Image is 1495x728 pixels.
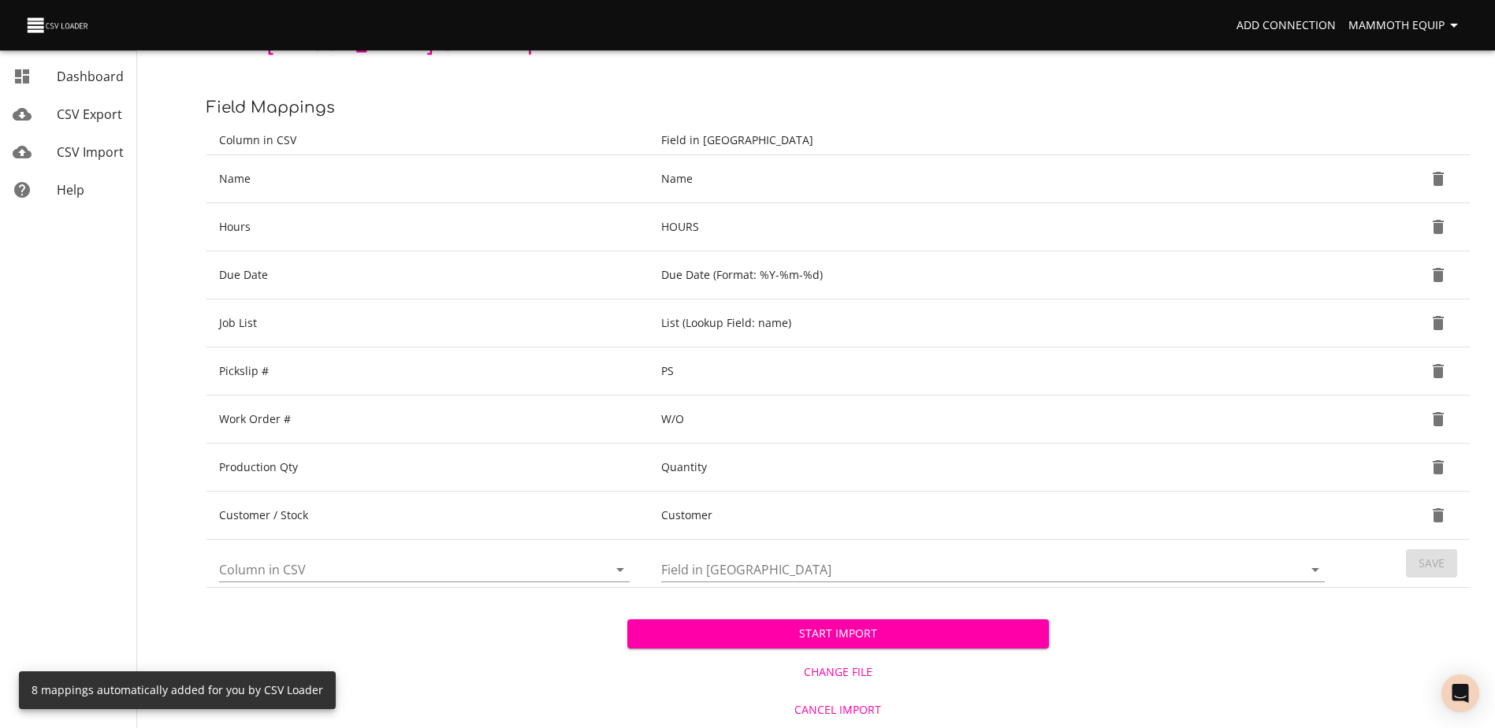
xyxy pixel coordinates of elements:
[649,126,1344,155] th: Field in [GEOGRAPHIC_DATA]
[649,492,1344,540] td: Customer
[1419,256,1457,294] button: Delete
[206,299,649,347] td: Job List
[640,624,1036,644] span: Start Import
[634,700,1042,720] span: Cancel Import
[649,396,1344,444] td: W/O
[57,143,124,161] span: CSV Import
[1419,352,1457,390] button: Delete
[32,676,323,704] div: 8 mappings automatically added for you by CSV Loader
[1419,160,1457,198] button: Delete
[206,396,649,444] td: Work Order #
[206,155,649,203] td: Name
[25,14,91,36] img: CSV Loader
[206,251,649,299] td: Due Date
[649,299,1344,347] td: List (Lookup Field: name)
[1419,496,1457,534] button: Delete
[1419,304,1457,342] button: Delete
[206,347,649,396] td: Pickslip #
[206,444,649,492] td: Production Qty
[627,696,1048,725] button: Cancel Import
[649,203,1344,251] td: HOURS
[206,126,649,155] th: Column in CSV
[1348,16,1463,35] span: Mammoth Equip
[609,559,631,581] button: Open
[206,492,649,540] td: Customer / Stock
[1342,11,1470,40] button: Mammoth Equip
[1441,674,1479,712] div: Open Intercom Messenger
[649,251,1344,299] td: Due Date (Format: %Y-%m-%d)
[634,663,1042,682] span: Change File
[57,181,84,199] span: Help
[627,619,1048,648] button: Start Import
[649,347,1344,396] td: PS
[1230,11,1342,40] a: Add Connection
[1419,448,1457,486] button: Delete
[649,444,1344,492] td: Quantity
[57,68,124,85] span: Dashboard
[1419,208,1457,246] button: Delete
[57,106,122,123] span: CSV Export
[1237,16,1336,35] span: Add Connection
[1419,400,1457,438] button: Delete
[627,658,1048,687] button: Change File
[1304,559,1326,581] button: Open
[206,203,649,251] td: Hours
[649,155,1344,203] td: Name
[206,98,335,117] span: Field Mappings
